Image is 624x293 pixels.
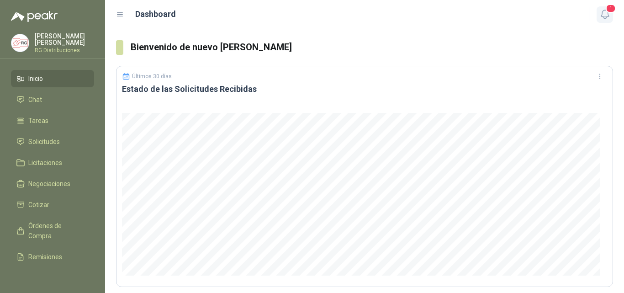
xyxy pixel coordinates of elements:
[11,112,94,129] a: Tareas
[28,252,62,262] span: Remisiones
[11,11,58,22] img: Logo peakr
[11,248,94,266] a: Remisiones
[28,158,62,168] span: Licitaciones
[606,4,616,13] span: 1
[11,133,94,150] a: Solicitudes
[28,179,70,189] span: Negociaciones
[11,154,94,171] a: Licitaciones
[11,196,94,213] a: Cotizar
[11,70,94,87] a: Inicio
[11,175,94,192] a: Negociaciones
[35,48,94,53] p: RG Distribuciones
[135,8,176,21] h1: Dashboard
[131,40,613,54] h3: Bienvenido de nuevo [PERSON_NAME]
[28,95,42,105] span: Chat
[35,33,94,46] p: [PERSON_NAME] [PERSON_NAME]
[28,116,48,126] span: Tareas
[122,84,607,95] h3: Estado de las Solicitudes Recibidas
[11,269,94,287] a: Configuración
[11,34,29,52] img: Company Logo
[132,73,172,80] p: Últimos 30 días
[11,91,94,108] a: Chat
[28,137,60,147] span: Solicitudes
[11,217,94,245] a: Órdenes de Compra
[28,200,49,210] span: Cotizar
[597,6,613,23] button: 1
[28,74,43,84] span: Inicio
[28,221,85,241] span: Órdenes de Compra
